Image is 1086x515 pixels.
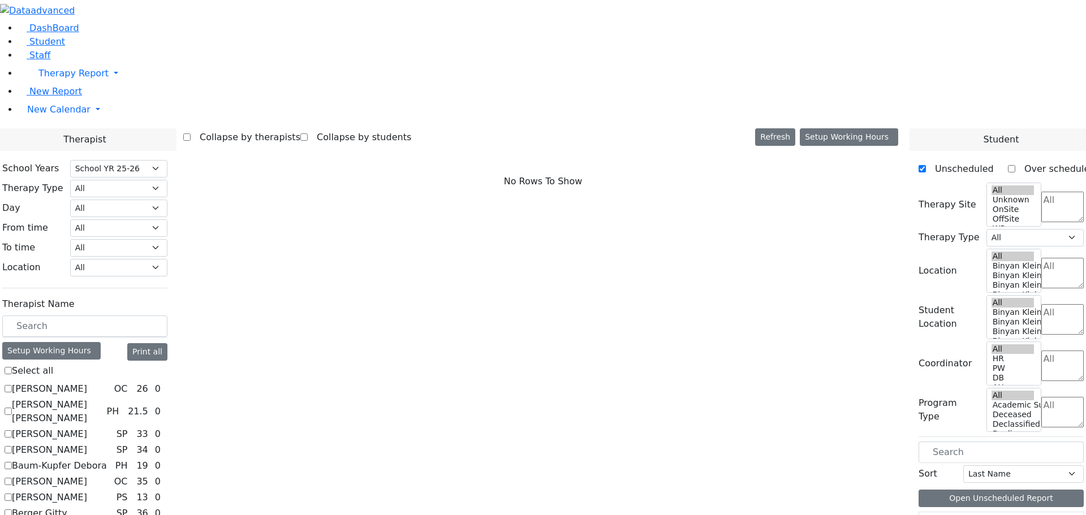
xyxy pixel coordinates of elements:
div: 13 [134,491,150,504]
label: Collapse by therapists [191,128,300,146]
input: Search [919,442,1084,463]
div: 0 [153,491,163,504]
textarea: Search [1041,258,1084,288]
div: 0 [153,382,163,396]
div: 33 [134,427,150,441]
option: Binyan Klein 2 [992,290,1035,300]
a: New Report [18,86,82,97]
div: 35 [134,475,150,488]
option: AH [992,383,1035,392]
div: PH [102,405,123,418]
div: OC [110,475,132,488]
div: 0 [153,459,163,473]
option: Binyan Klein 4 [992,271,1035,280]
textarea: Search [1041,397,1084,427]
span: Therapist [63,133,106,146]
label: Therapy Site [919,198,976,211]
label: Day [2,201,20,215]
label: From time [2,221,48,235]
label: Location [919,264,957,278]
a: New Calendar [18,98,1086,121]
input: Search [2,315,167,337]
label: [PERSON_NAME] [PERSON_NAME] [12,398,102,425]
option: Deceased [992,410,1035,419]
div: 26 [134,382,150,396]
div: SP [112,443,132,457]
label: [PERSON_NAME] [12,475,87,488]
div: 0 [153,427,163,441]
div: 19 [134,459,150,473]
button: Refresh [755,128,795,146]
span: No Rows To Show [504,175,583,188]
label: [PERSON_NAME] [12,382,87,396]
option: Binyan Klein 5 [992,308,1035,317]
label: [PERSON_NAME] [12,427,87,441]
span: Staff [29,50,50,60]
div: PH [111,459,132,473]
button: Print all [127,343,167,361]
option: All [992,252,1035,261]
option: All [992,391,1035,400]
textarea: Search [1041,304,1084,335]
textarea: Search [1041,350,1084,381]
div: 21.5 [126,405,150,418]
label: To time [2,241,35,254]
a: DashBoard [18,23,79,33]
label: Therapist Name [2,297,75,311]
option: OnSite [992,205,1035,214]
option: Unknown [992,195,1035,205]
option: All [992,344,1035,354]
div: SP [112,427,132,441]
option: Binyan Klein 4 [992,317,1035,327]
div: OC [110,382,132,396]
span: DashBoard [29,23,79,33]
option: PW [992,363,1035,373]
option: Binyan Klein 5 [992,261,1035,271]
option: Declassified [992,419,1035,429]
label: Unscheduled [926,160,994,178]
a: Therapy Report [18,62,1086,85]
label: Baum-Kupfer Debora [12,459,107,473]
div: 34 [134,443,150,457]
label: Coordinator [919,357,972,370]
option: All [992,185,1035,195]
option: Academic Support [992,400,1035,410]
option: Binyan Klein 3 [992,280,1035,290]
label: School Years [2,162,59,175]
option: Binyan Klein 2 [992,336,1035,346]
label: Therapy Type [2,181,63,195]
option: All [992,298,1035,308]
label: Select all [12,364,53,378]
option: HR [992,354,1035,363]
label: Therapy Type [919,231,980,244]
label: [PERSON_NAME] [12,491,87,504]
div: PS [112,491,132,504]
a: Staff [18,50,50,60]
textarea: Search [1041,192,1084,222]
button: Open Unscheduled Report [919,490,1084,507]
span: Student [29,36,65,47]
a: Student [18,36,65,47]
label: Collapse by students [308,128,411,146]
div: 0 [153,405,163,418]
option: Declines [992,429,1035,439]
label: Location [2,261,41,274]
label: [PERSON_NAME] [12,443,87,457]
span: New Calendar [27,104,90,115]
span: Therapy Report [38,68,109,79]
option: WP [992,224,1035,233]
label: Student Location [919,304,980,331]
div: Setup Working Hours [2,342,101,360]
span: New Report [29,86,82,97]
div: 0 [153,475,163,488]
option: Binyan Klein 3 [992,327,1035,336]
div: 0 [153,443,163,457]
span: Student [983,133,1019,146]
label: Sort [919,467,937,481]
option: OffSite [992,214,1035,224]
label: Program Type [919,396,980,423]
button: Setup Working Hours [800,128,898,146]
option: DB [992,373,1035,383]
